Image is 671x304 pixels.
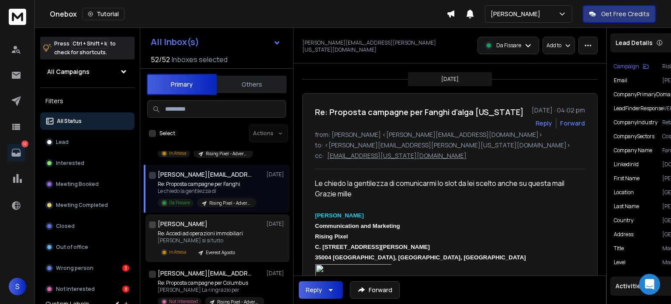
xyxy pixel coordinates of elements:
[614,189,634,196] p: location
[532,106,585,115] p: [DATE] : 04:02 pm
[56,160,84,167] p: Interested
[302,39,447,53] p: [PERSON_NAME][EMAIL_ADDRESS][PERSON_NAME][US_STATE][DOMAIN_NAME]
[40,196,135,214] button: Meeting Completed
[206,150,248,157] p: Rising Pixel - Advergames / Playable Ads
[56,181,99,188] p: Meeting Booked
[169,199,190,206] p: Da Fissare
[56,265,93,272] p: Wrong person
[40,63,135,80] button: All Campaigns
[614,203,639,210] p: Last Name
[299,281,343,299] button: Reply
[158,220,208,228] h1: [PERSON_NAME]
[151,38,199,46] h1: All Inbox(s)
[496,42,521,49] p: Da Fissare
[158,181,256,188] p: Re: Proposta campagne per Fanghi
[614,147,652,154] p: Company Name
[315,106,524,118] h1: Re: Proposta campagne per Fanghi d'alga [US_STATE]
[40,238,135,256] button: Out of office
[614,133,654,140] p: companySectors
[158,170,254,179] h1: [PERSON_NAME][EMAIL_ADDRESS][PERSON_NAME][US_STATE][DOMAIN_NAME]
[315,189,570,199] div: Grazie mille
[266,171,286,178] p: [DATE]
[614,119,657,126] p: companyIndustry
[40,175,135,193] button: Meeting Booked
[315,141,585,150] p: to: <[PERSON_NAME][EMAIL_ADDRESS][PERSON_NAME][US_STATE][DOMAIN_NAME]>
[614,259,626,266] p: level
[7,144,25,161] a: 12
[315,130,585,139] p: from: [PERSON_NAME] <[PERSON_NAME][EMAIL_ADDRESS][DOMAIN_NAME]>
[315,151,324,160] p: cc:
[327,151,467,160] p: [EMAIL_ADDRESS][US_STATE][DOMAIN_NAME]
[158,287,263,294] p: [PERSON_NAME] La ringrazio per
[169,249,187,255] p: In Attesa
[315,178,570,189] div: Le chiedo la gentilezza di comunicarmi lo slot da lei scelto anche su questa mail
[56,202,108,209] p: Meeting Completed
[560,119,585,128] div: Forward
[315,244,526,261] strong: C. [STREET_ADDRESS][PERSON_NAME] 35004 [GEOGRAPHIC_DATA], [GEOGRAPHIC_DATA], [GEOGRAPHIC_DATA]
[614,217,633,224] p: country
[158,188,256,195] p: Le chiedo la gentilezza di
[614,63,639,70] p: Campaign
[50,8,446,20] div: Onebox
[266,270,286,277] p: [DATE]
[441,76,459,83] p: [DATE]
[217,75,287,94] button: Others
[546,42,561,49] p: Add to
[56,244,88,251] p: Out of office
[144,33,288,51] button: All Inbox(s)
[158,230,243,237] p: Re: Accedi ad operazioni immobiliari
[40,154,135,172] button: Interested
[583,5,656,23] button: Get Free Credits
[56,223,75,230] p: Closed
[536,119,552,128] button: Reply
[614,161,639,168] p: linkedinId
[350,281,400,299] button: Forward
[158,280,263,287] p: Re: Proposta campagne per Columbus
[40,112,135,130] button: All Status
[209,200,251,206] p: Rising Pixel - Advergames / Playable Ads
[614,175,640,182] p: First Name
[206,249,235,256] p: Everest Agosto
[601,10,650,18] p: Get Free Credits
[172,54,228,65] h3: Inboxes selected
[82,8,125,20] button: Tutorial
[71,38,108,49] span: Ctrl + Shift + k
[122,286,129,293] div: 8
[9,278,26,295] button: S
[614,105,664,112] p: leadFinderResponse
[639,274,660,295] div: Open Intercom Messenger
[169,150,187,157] p: In Attesa
[57,118,82,125] p: All Status
[614,77,627,84] p: Email
[56,286,95,293] p: Not Interested
[306,286,322,294] div: Reply
[614,231,633,238] p: address
[315,233,348,240] strong: Rising Pixel
[40,259,135,277] button: Wrong person3
[40,280,135,298] button: Not Interested8
[147,74,217,95] button: Primary
[266,220,286,227] p: [DATE]
[614,63,649,70] button: Campaign
[122,265,129,272] div: 3
[40,133,135,151] button: Lead
[315,264,392,291] img: 0
[315,223,400,229] strong: Communication and Marketing
[614,245,624,252] p: title
[54,39,116,57] p: Press to check for shortcuts.
[158,237,243,244] p: [PERSON_NAME] si si tutto
[40,217,135,235] button: Closed
[151,54,170,65] span: 52 / 52
[158,269,254,278] h1: [PERSON_NAME][EMAIL_ADDRESS][DOMAIN_NAME]
[159,130,175,137] label: Select
[616,38,653,47] p: Lead Details
[491,10,544,18] p: [PERSON_NAME]
[315,212,364,219] strong: [PERSON_NAME]
[21,140,28,147] p: 12
[56,139,69,146] p: Lead
[40,95,135,107] h3: Filters
[47,67,90,76] h1: All Campaigns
